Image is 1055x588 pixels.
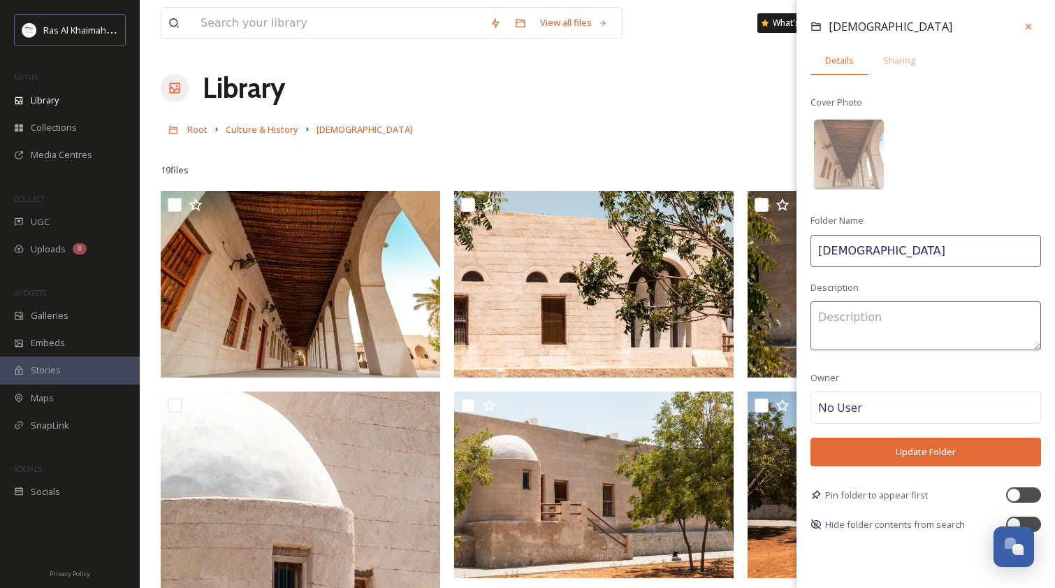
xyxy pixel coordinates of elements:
[825,518,965,531] span: Hide folder contents from search
[31,121,77,134] span: Collections
[31,485,60,499] span: Socials
[14,287,46,298] span: WIDGETS
[454,392,734,578] img: Mohammed Bin Salem Mosque 13.jpg
[14,194,44,204] span: COLLECT
[810,235,1041,267] input: Name
[316,121,413,138] a: [DEMOGRAPHIC_DATA]
[203,67,285,109] a: Library
[226,123,298,136] span: Culture & History
[818,399,862,416] span: No User
[748,191,1027,378] img: Mohammed Bin Salem Mosque 16.jpg
[50,569,90,578] span: Privacy Policy
[161,191,440,378] img: Mohamed bin Salem Mosque.jpg
[31,419,69,432] span: SnapLink
[31,392,54,405] span: Maps
[757,13,827,33] a: What's New
[748,392,1027,578] img: Mohammed Bin Salem Mosque 15.jpg
[810,214,864,227] span: Folder Name
[31,215,50,229] span: UGC
[14,464,42,474] span: SOCIALS
[814,120,884,189] img: eb84d504-2a26-42f2-b95b-597dfa237466.jpg
[43,23,241,36] span: Ras Al Khaimah Tourism Development Authority
[22,23,36,37] img: Logo_RAKTDA_RGB-01.png
[31,364,61,377] span: Stories
[825,489,928,502] span: Pin folder to appear first
[883,54,915,67] span: Sharing
[829,19,952,34] span: [DEMOGRAPHIC_DATA]
[31,309,68,322] span: Galleries
[810,438,1041,466] button: Update Folder
[810,281,859,294] span: Description
[31,336,65,350] span: Embeds
[825,54,854,67] span: Details
[994,526,1034,567] button: Open Chat
[194,8,483,38] input: Search your library
[14,72,38,83] span: MEDIA
[454,191,734,378] img: Mohammed Bin Salem Mosque 17.jpg
[31,148,92,162] span: Media Centres
[73,243,87,254] div: 8
[226,121,298,138] a: Culture & History
[316,123,413,136] span: [DEMOGRAPHIC_DATA]
[187,121,208,138] a: Root
[810,96,862,109] span: Cover Photo
[161,164,189,177] span: 19 file s
[810,371,839,385] span: Owner
[50,564,90,581] a: Privacy Policy
[187,123,208,136] span: Root
[533,9,615,36] a: View all files
[31,94,59,107] span: Library
[31,243,66,256] span: Uploads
